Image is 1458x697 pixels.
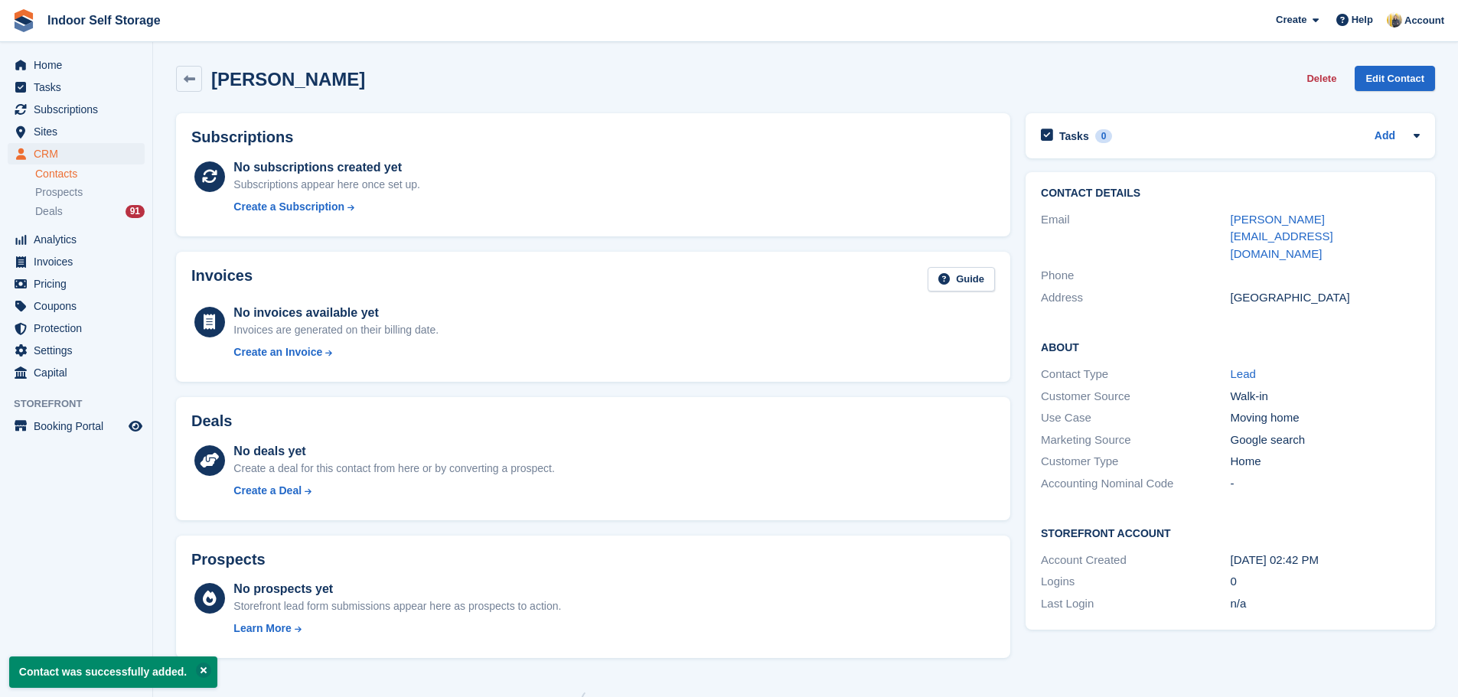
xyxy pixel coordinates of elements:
[1352,12,1373,28] span: Help
[1404,13,1444,28] span: Account
[34,295,126,317] span: Coupons
[1041,432,1230,449] div: Marketing Source
[1231,367,1256,380] a: Lead
[34,362,126,383] span: Capital
[233,199,344,215] div: Create a Subscription
[1231,453,1420,471] div: Home
[34,251,126,272] span: Invoices
[8,415,145,437] a: menu
[191,129,995,146] h2: Subscriptions
[12,9,35,32] img: stora-icon-8386f47178a22dfd0bd8f6a31ec36ba5ce8667c1dd55bd0f319d3a0aa187defe.svg
[8,229,145,250] a: menu
[126,205,145,218] div: 91
[8,121,145,142] a: menu
[233,322,439,338] div: Invoices are generated on their billing date.
[1375,128,1395,145] a: Add
[8,273,145,295] a: menu
[233,483,302,499] div: Create a Deal
[8,54,145,76] a: menu
[126,417,145,435] a: Preview store
[233,344,439,360] a: Create an Invoice
[1231,388,1420,405] div: Walk-in
[191,412,232,430] h2: Deals
[41,8,167,33] a: Indoor Self Storage
[34,99,126,120] span: Subscriptions
[1355,66,1435,91] a: Edit Contact
[8,318,145,339] a: menu
[233,580,561,598] div: No prospects yet
[1300,66,1342,91] button: Delete
[233,304,439,322] div: No invoices available yet
[1276,12,1306,28] span: Create
[233,442,554,461] div: No deals yet
[1041,339,1420,354] h2: About
[8,251,145,272] a: menu
[1059,129,1089,143] h2: Tasks
[1041,409,1230,427] div: Use Case
[9,656,217,688] p: Contact was successfully added.
[1231,595,1420,613] div: n/a
[1231,213,1333,260] a: [PERSON_NAME][EMAIL_ADDRESS][DOMAIN_NAME]
[233,177,420,193] div: Subscriptions appear here once set up.
[233,483,554,499] a: Create a Deal
[1231,409,1420,427] div: Moving home
[1041,366,1230,383] div: Contact Type
[8,295,145,317] a: menu
[233,199,420,215] a: Create a Subscription
[35,204,145,220] a: Deals 91
[928,267,995,292] a: Guide
[8,143,145,164] a: menu
[1041,211,1230,263] div: Email
[1041,453,1230,471] div: Customer Type
[34,143,126,164] span: CRM
[233,158,420,177] div: No subscriptions created yet
[8,362,145,383] a: menu
[34,77,126,98] span: Tasks
[34,54,126,76] span: Home
[191,551,266,568] h2: Prospects
[35,184,145,200] a: Prospects
[1231,573,1420,591] div: 0
[35,185,83,200] span: Prospects
[14,396,152,412] span: Storefront
[35,204,63,219] span: Deals
[1231,432,1420,449] div: Google search
[1041,552,1230,569] div: Account Created
[34,415,126,437] span: Booking Portal
[34,318,126,339] span: Protection
[1231,552,1420,569] div: [DATE] 02:42 PM
[233,598,561,614] div: Storefront lead form submissions appear here as prospects to action.
[233,620,291,637] div: Learn More
[233,344,322,360] div: Create an Invoice
[233,461,554,477] div: Create a deal for this contact from here or by converting a prospect.
[191,267,253,292] h2: Invoices
[35,167,145,181] a: Contacts
[8,340,145,361] a: menu
[233,620,561,637] a: Learn More
[1041,475,1230,493] div: Accounting Nominal Code
[1387,12,1402,28] img: Jo Moon
[1041,525,1420,540] h2: Storefront Account
[34,121,126,142] span: Sites
[1231,289,1420,307] div: [GEOGRAPHIC_DATA]
[34,273,126,295] span: Pricing
[8,77,145,98] a: menu
[1041,388,1230,405] div: Customer Source
[1231,475,1420,493] div: -
[1041,187,1420,200] h2: Contact Details
[34,340,126,361] span: Settings
[1041,573,1230,591] div: Logins
[1041,595,1230,613] div: Last Login
[34,229,126,250] span: Analytics
[1041,289,1230,307] div: Address
[211,69,365,90] h2: [PERSON_NAME]
[1041,267,1230,285] div: Phone
[1095,129,1113,143] div: 0
[8,99,145,120] a: menu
